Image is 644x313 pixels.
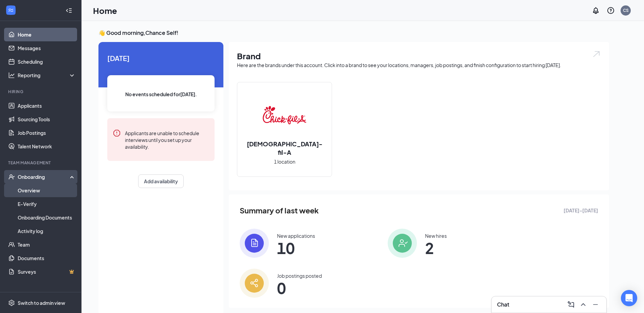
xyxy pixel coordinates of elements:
div: Job postings posted [277,272,322,279]
span: [DATE] [107,53,215,63]
h1: Home [93,5,117,16]
img: icon [240,229,269,258]
div: New hires [425,232,447,239]
div: Applicants are unable to schedule interviews until you set up your availability. [125,129,209,150]
svg: UserCheck [8,173,15,180]
button: ComposeMessage [566,299,576,310]
a: SurveysCrown [18,265,76,278]
a: Job Postings [18,126,76,140]
a: Documents [18,251,76,265]
span: [DATE] - [DATE] [564,207,598,214]
a: Messages [18,41,76,55]
svg: Settings [8,299,15,306]
svg: ComposeMessage [567,300,575,309]
h2: [DEMOGRAPHIC_DATA]-fil-A [237,140,332,156]
a: Onboarding Documents [18,211,76,224]
span: 2 [425,242,447,254]
button: ChevronUp [578,299,589,310]
svg: Analysis [8,72,15,79]
span: 0 [277,282,322,294]
div: CS [623,7,629,13]
a: Sourcing Tools [18,112,76,126]
button: Minimize [590,299,601,310]
h3: Chat [497,301,509,308]
div: Switch to admin view [18,299,65,306]
a: Applicants [18,99,76,112]
img: icon [240,269,269,298]
div: Open Intercom Messenger [621,290,637,306]
a: E-Verify [18,197,76,211]
svg: WorkstreamLogo [7,7,14,14]
span: 1 location [274,158,295,165]
span: 10 [277,242,315,254]
svg: Notifications [592,6,600,15]
div: Reporting [18,72,76,79]
h3: 👋 Good morning, Chance Self ! [98,29,609,37]
button: Add availability [138,174,184,188]
span: Summary of last week [240,205,319,216]
a: Talent Network [18,140,76,153]
img: icon [388,229,417,258]
img: Chick-fil-A [263,93,306,137]
svg: ChevronUp [579,300,587,309]
svg: Minimize [591,300,600,309]
div: Team Management [8,160,74,166]
div: Onboarding [18,173,70,180]
div: Hiring [8,89,74,95]
a: Overview [18,184,76,197]
svg: Error [113,129,121,137]
svg: QuestionInfo [607,6,615,15]
div: New applications [277,232,315,239]
svg: Collapse [66,7,72,14]
a: Team [18,238,76,251]
h1: Brand [237,50,601,62]
div: Here are the brands under this account. Click into a brand to see your locations, managers, job p... [237,62,601,68]
img: open.6027fd2a22e1237b5b06.svg [592,50,601,58]
a: Scheduling [18,55,76,68]
a: Activity log [18,224,76,238]
span: No events scheduled for [DATE] . [125,90,197,98]
a: Home [18,28,76,41]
